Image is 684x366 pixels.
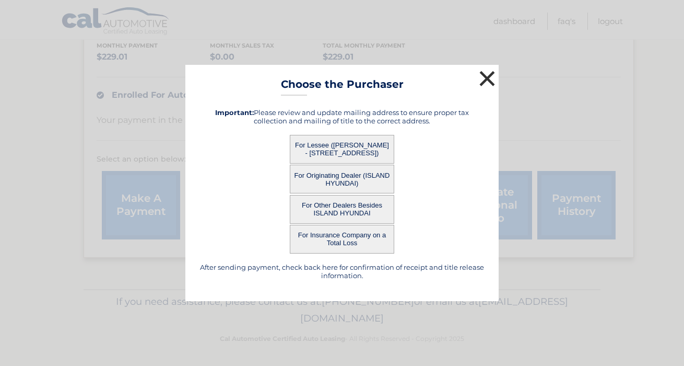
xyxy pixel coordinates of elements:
button: For Insurance Company on a Total Loss [290,225,394,254]
button: For Originating Dealer (ISLAND HYUNDAI) [290,165,394,193]
button: For Other Dealers Besides ISLAND HYUNDAI [290,195,394,224]
h5: Please review and update mailing address to ensure proper tax collection and mailing of title to ... [198,108,486,125]
button: × [477,68,498,89]
h5: After sending payment, check back here for confirmation of receipt and title release information. [198,263,486,280]
h3: Choose the Purchaser [281,78,404,96]
strong: Important: [215,108,254,117]
button: For Lessee ([PERSON_NAME] - [STREET_ADDRESS]) [290,135,394,164]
